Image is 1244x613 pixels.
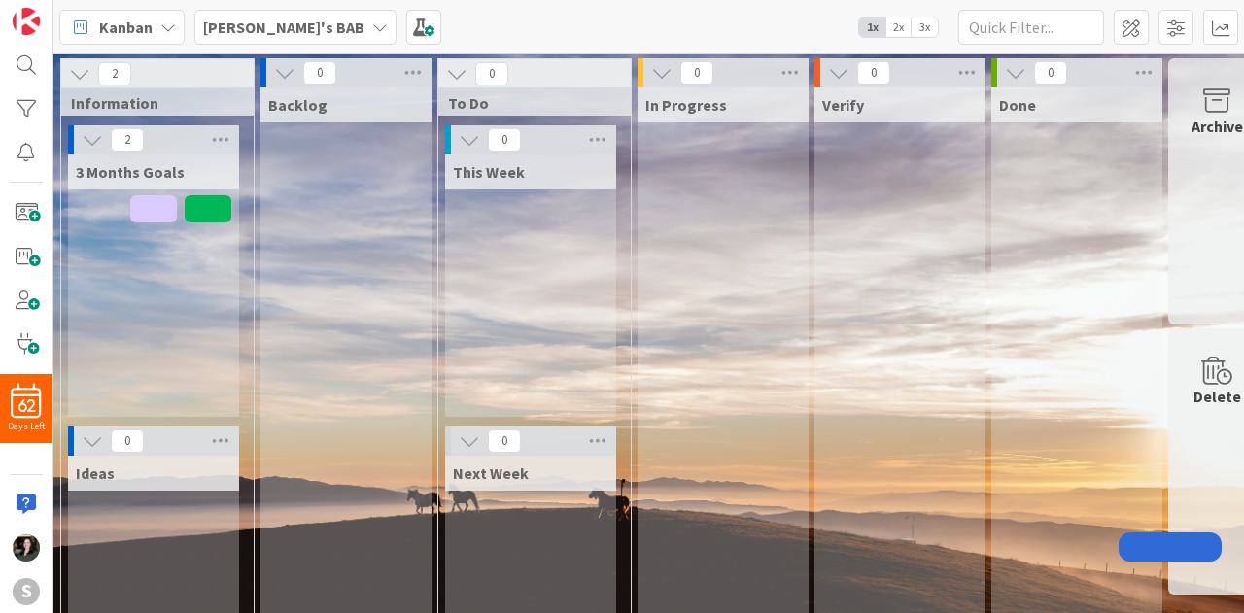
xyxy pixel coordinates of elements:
b: [PERSON_NAME]'s BAB [203,17,364,37]
span: Ideas [76,463,115,483]
img: AB [13,534,40,562]
input: Quick Filter... [958,10,1104,45]
span: To Do [448,93,606,113]
span: 0 [475,62,508,85]
span: 0 [111,429,144,453]
span: 2 [98,62,131,85]
span: Verify [822,95,864,115]
span: 0 [303,61,336,85]
span: In Progress [645,95,727,115]
span: 0 [857,61,890,85]
span: 1x [859,17,885,37]
div: Delete [1193,385,1241,408]
span: 3x [912,17,938,37]
div: S [13,578,40,605]
span: Kanban [99,16,153,39]
span: 2x [885,17,912,37]
span: 0 [488,429,521,453]
span: 0 [488,128,521,152]
span: 3 Months Goals [76,162,185,182]
div: Archive [1192,115,1243,138]
span: 62 [17,399,36,413]
span: Done [999,95,1036,115]
span: Backlog [268,95,328,115]
img: Visit kanbanzone.com [13,8,40,35]
span: 0 [1034,61,1067,85]
span: This Week [453,162,525,182]
span: Next Week [453,463,529,483]
span: 2 [111,128,144,152]
span: Information [71,93,229,113]
span: 0 [680,61,713,85]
